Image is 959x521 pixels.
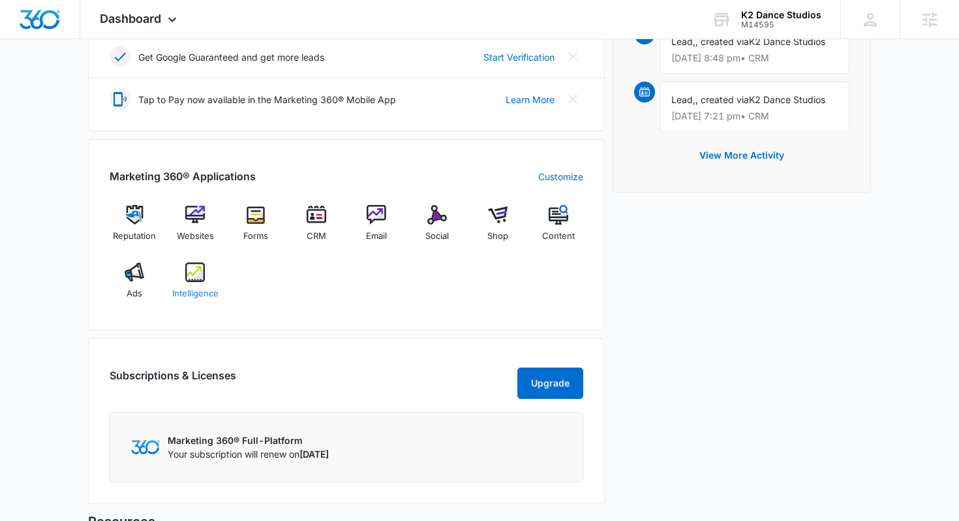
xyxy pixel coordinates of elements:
[483,50,555,64] a: Start Verification
[131,440,160,454] img: Marketing 360 Logo
[671,36,695,47] span: Lead,
[172,287,219,300] span: Intelligence
[538,170,583,183] a: Customize
[695,94,749,105] span: , created via
[138,93,396,106] p: Tap to Pay now available in the Marketing 360® Mobile App
[110,368,236,394] h2: Subscriptions & Licenses
[110,168,256,184] h2: Marketing 360® Applications
[170,262,221,309] a: Intelligence
[138,50,324,64] p: Get Google Guaranteed and get more leads
[100,12,161,25] span: Dashboard
[695,36,749,47] span: , created via
[517,368,583,399] button: Upgrade
[366,230,387,243] span: Email
[307,230,326,243] span: CRM
[671,94,695,105] span: Lead,
[686,140,797,171] button: View More Activity
[231,205,281,252] a: Forms
[562,46,583,67] button: Close
[741,10,821,20] div: account name
[425,230,449,243] span: Social
[542,230,575,243] span: Content
[487,230,508,243] span: Shop
[110,262,160,309] a: Ads
[562,89,583,110] button: Close
[127,287,142,300] span: Ads
[506,93,555,106] a: Learn More
[113,230,156,243] span: Reputation
[168,447,329,461] p: Your subscription will renew on
[291,205,341,252] a: CRM
[243,230,268,243] span: Forms
[749,94,825,105] span: K2 Dance Studios
[168,434,329,447] p: Marketing 360® Full-Platform
[352,205,402,252] a: Email
[671,54,838,63] p: [DATE] 8:48 pm • CRM
[170,205,221,252] a: Websites
[473,205,523,252] a: Shop
[741,20,821,29] div: account id
[749,36,825,47] span: K2 Dance Studios
[671,112,838,121] p: [DATE] 7:21 pm • CRM
[412,205,463,252] a: Social
[110,205,160,252] a: Reputation
[299,449,329,460] span: [DATE]
[533,205,583,252] a: Content
[177,230,214,243] span: Websites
